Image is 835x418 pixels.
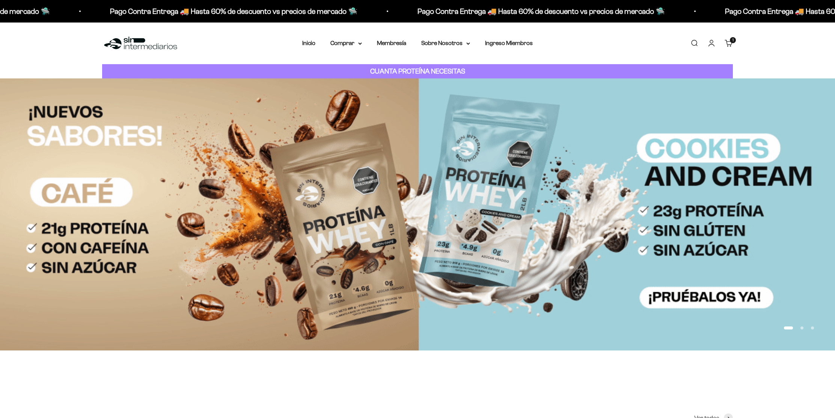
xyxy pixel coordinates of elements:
[370,67,465,75] strong: CUANTA PROTEÍNA NECESITAS
[377,40,406,46] a: Membresía
[109,5,356,17] p: Pago Contra Entrega 🚚 Hasta 60% de descuento vs precios de mercado 🛸
[485,40,533,46] a: Ingreso Miembros
[416,5,663,17] p: Pago Contra Entrega 🚚 Hasta 60% de descuento vs precios de mercado 🛸
[733,38,734,42] span: 1
[302,40,315,46] a: Inicio
[421,38,470,48] summary: Sobre Nosotros
[330,38,362,48] summary: Comprar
